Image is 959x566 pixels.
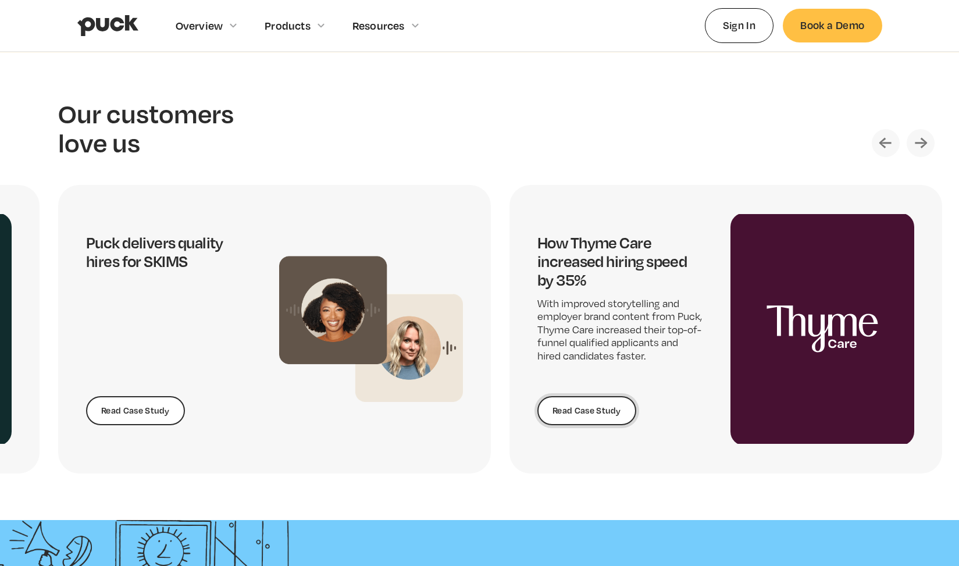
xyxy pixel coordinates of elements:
a: Book a Demo [783,9,882,42]
div: 1 / 5 [509,185,942,474]
div: Previous slide [872,129,900,157]
div: Overview [176,19,223,32]
a: Read Case Study [86,396,185,425]
div: Resources [352,19,405,32]
h2: Our customers love us [58,99,244,156]
a: Sign In [705,8,774,42]
p: With improved storytelling and employer brand content from Puck, Thyme Care increased their top-o... [537,297,703,362]
div: Products [265,19,311,32]
a: Read Case Study [537,396,636,425]
div: 5 / 5 [58,185,491,474]
h4: How Thyme Care increased hiring speed by 35% [537,233,703,289]
div: Next slide [907,129,935,157]
h4: Puck delivers quality hires for SKIMS [86,233,251,270]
